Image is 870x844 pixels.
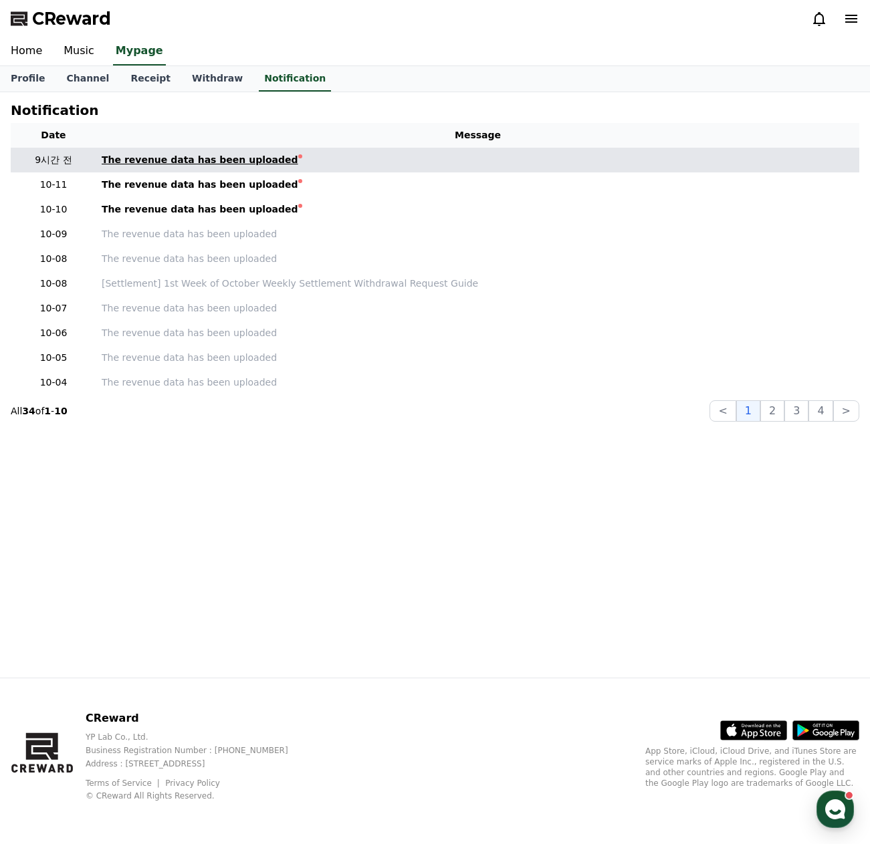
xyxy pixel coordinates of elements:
[165,779,220,788] a: Privacy Policy
[102,277,854,291] a: [Settlement] 1st Week of October Weekly Settlement Withdrawal Request Guide
[102,202,854,217] a: The revenue data has been uploaded
[173,424,257,457] a: Settings
[11,103,98,118] h4: Notification
[16,178,91,192] p: 10-11
[102,326,854,340] a: The revenue data has been uploaded
[259,66,331,92] a: Notification
[102,178,298,192] div: The revenue data has been uploaded
[16,153,91,167] p: 9시간 전
[16,277,91,291] p: 10-08
[120,66,181,92] a: Receipt
[111,444,150,455] span: Messages
[86,758,310,769] p: Address : [STREET_ADDRESS]
[16,326,91,340] p: 10-06
[760,400,784,422] button: 2
[34,444,58,454] span: Home
[22,406,35,416] strong: 34
[88,424,173,457] a: Messages
[833,400,859,422] button: >
[102,153,298,167] div: The revenue data has been uploaded
[96,123,859,148] th: Message
[16,301,91,315] p: 10-07
[53,37,105,65] a: Music
[11,404,68,418] p: All of -
[16,227,91,241] p: 10-09
[198,444,231,454] span: Settings
[102,227,854,241] a: The revenue data has been uploaded
[11,123,96,148] th: Date
[11,8,111,29] a: CReward
[181,66,253,92] a: Withdraw
[710,400,736,422] button: <
[784,400,808,422] button: 3
[86,732,310,742] p: YP Lab Co., Ltd.
[102,301,854,315] a: The revenue data has been uploaded
[16,351,91,365] p: 10-05
[808,400,833,422] button: 4
[102,351,854,365] a: The revenue data has been uploaded
[645,746,859,789] p: App Store, iCloud, iCloud Drive, and iTunes Store are service marks of Apple Inc., registered in ...
[4,424,88,457] a: Home
[56,66,120,92] a: Channel
[736,400,760,422] button: 1
[113,37,166,65] a: Mypage
[32,8,111,29] span: CReward
[86,791,310,801] p: © CReward All Rights Reserved.
[86,710,310,726] p: CReward
[102,202,298,217] div: The revenue data has been uploaded
[102,153,854,167] a: The revenue data has been uploaded
[86,779,162,788] a: Terms of Service
[54,406,67,416] strong: 10
[86,745,310,756] p: Business Registration Number : [PHONE_NUMBER]
[102,178,854,192] a: The revenue data has been uploaded
[102,376,854,390] a: The revenue data has been uploaded
[16,202,91,217] p: 10-10
[16,252,91,266] p: 10-08
[44,406,51,416] strong: 1
[102,252,854,266] a: The revenue data has been uploaded
[16,376,91,390] p: 10-04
